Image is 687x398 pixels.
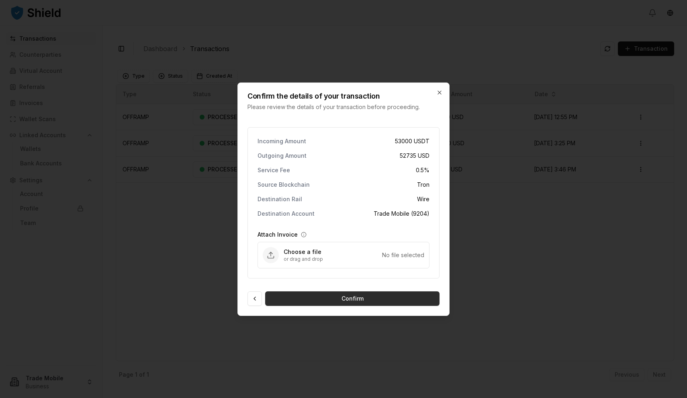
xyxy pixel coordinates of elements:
[258,182,310,188] p: Source Blockchain
[258,167,290,173] p: Service Fee
[258,138,306,144] p: Incoming Amount
[258,153,307,159] p: Outgoing Amount
[247,103,423,111] p: Please review the details of your transaction before proceeding.
[395,137,429,145] span: 53000 USDT
[247,93,423,100] h2: Confirm the details of your transaction
[382,251,424,259] div: No file selected
[265,291,440,306] button: Confirm
[417,195,429,203] span: Wire
[258,196,302,202] p: Destination Rail
[258,242,429,268] div: Upload Attach Invoice
[284,248,382,256] p: Choose a file
[416,166,429,174] span: 0.5 %
[417,181,429,189] span: Tron
[400,152,429,160] span: 52735 USD
[284,256,382,262] p: or drag and drop
[258,231,298,239] label: Attach Invoice
[258,211,315,217] p: Destination Account
[374,210,429,218] span: Trade Mobile (9204)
